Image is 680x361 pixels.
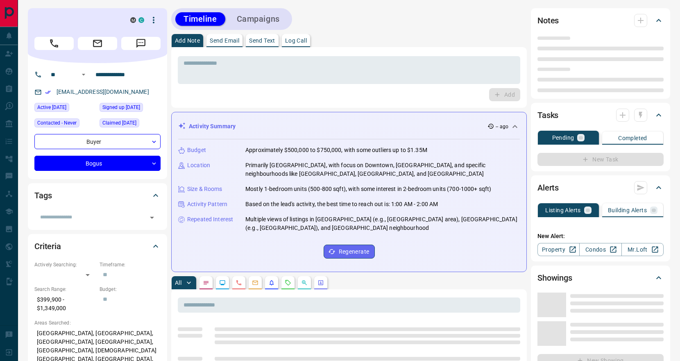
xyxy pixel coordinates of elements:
[537,268,664,288] div: Showings
[252,279,258,286] svg: Emails
[45,89,51,95] svg: Email Verified
[187,146,206,154] p: Budget
[175,38,200,43] p: Add Note
[537,109,558,122] h2: Tasks
[210,38,239,43] p: Send Email
[34,240,61,253] h2: Criteria
[138,17,144,23] div: condos.ca
[189,122,236,131] p: Activity Summary
[236,279,242,286] svg: Calls
[324,245,375,259] button: Regenerate
[229,12,288,26] button: Campaigns
[34,134,161,149] div: Buyer
[187,161,210,170] p: Location
[245,215,520,232] p: Multiple views of listings in [GEOGRAPHIC_DATA] (e.g., [GEOGRAPHIC_DATA] area), [GEOGRAPHIC_DATA]...
[34,156,161,171] div: Bogus
[100,261,161,268] p: Timeframe:
[146,212,158,223] button: Open
[245,200,438,209] p: Based on the lead's activity, the best time to reach out is: 1:00 AM - 2:00 AM
[285,279,291,286] svg: Requests
[34,293,95,315] p: $399,900 - $1,349,000
[537,14,559,27] h2: Notes
[579,243,621,256] a: Condos
[187,215,233,224] p: Repeated Interest
[187,185,222,193] p: Size & Rooms
[245,185,491,193] p: Mostly 1-bedroom units (500-800 sqft), with some interest in 2-bedroom units (700-1000+ sqft)
[121,37,161,50] span: Message
[175,12,225,26] button: Timeline
[245,161,520,178] p: Primarily [GEOGRAPHIC_DATA], with focus on Downtown, [GEOGRAPHIC_DATA], and specific neighbourhoo...
[37,103,66,111] span: Active [DATE]
[130,17,136,23] div: mrloft.ca
[552,135,574,141] p: Pending
[34,261,95,268] p: Actively Searching:
[537,232,664,241] p: New Alert:
[37,119,77,127] span: Contacted - Never
[608,207,647,213] p: Building Alerts
[34,37,74,50] span: Call
[34,319,161,327] p: Areas Searched:
[34,189,52,202] h2: Tags
[618,135,647,141] p: Completed
[268,279,275,286] svg: Listing Alerts
[301,279,308,286] svg: Opportunities
[537,243,580,256] a: Property
[187,200,227,209] p: Activity Pattern
[496,123,508,130] p: -- ago
[102,103,140,111] span: Signed up [DATE]
[537,181,559,194] h2: Alerts
[178,119,520,134] div: Activity Summary-- ago
[34,236,161,256] div: Criteria
[537,271,572,284] h2: Showings
[537,105,664,125] div: Tasks
[102,119,136,127] span: Claimed [DATE]
[57,89,149,95] a: [EMAIL_ADDRESS][DOMAIN_NAME]
[34,103,95,114] div: Sun Aug 24 2025
[317,279,324,286] svg: Agent Actions
[34,186,161,205] div: Tags
[34,286,95,293] p: Search Range:
[203,279,209,286] svg: Notes
[78,37,117,50] span: Email
[621,243,664,256] a: Mr.Loft
[100,286,161,293] p: Budget:
[175,280,181,286] p: All
[100,103,161,114] div: Sun Jan 13 2019
[100,118,161,130] div: Tue Aug 26 2025
[537,178,664,198] div: Alerts
[545,207,581,213] p: Listing Alerts
[245,146,427,154] p: Approximately $500,000 to $750,000, with some outliers up to $1.35M
[79,70,88,79] button: Open
[249,38,275,43] p: Send Text
[219,279,226,286] svg: Lead Browsing Activity
[537,11,664,30] div: Notes
[285,38,307,43] p: Log Call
